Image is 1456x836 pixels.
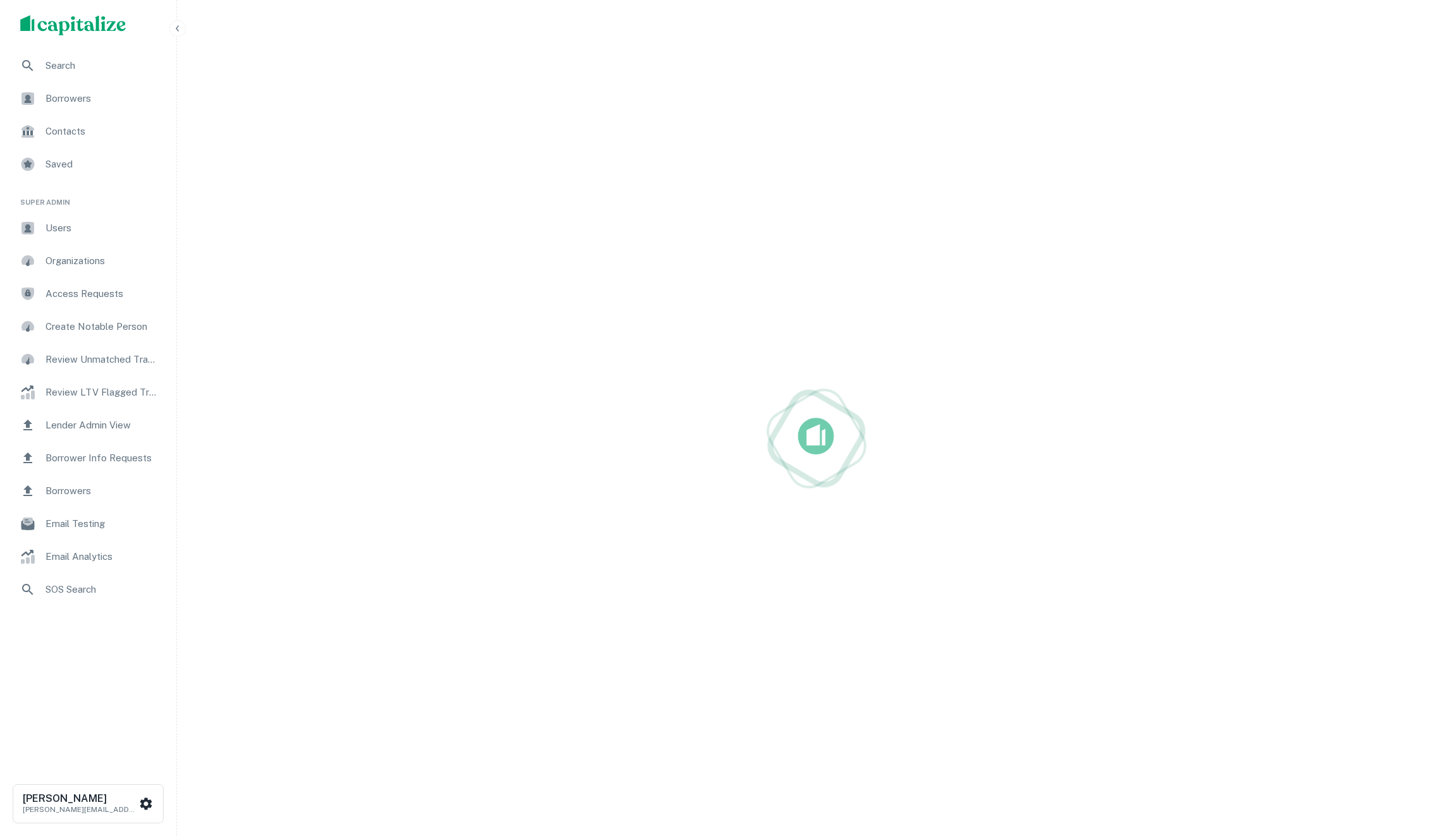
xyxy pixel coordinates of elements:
a: Saved [10,149,166,179]
li: Super Admin [10,182,166,213]
a: Review LTV Flagged Transactions [10,377,166,408]
a: Contacts [10,116,166,147]
span: Access Requests [45,286,159,301]
span: Organizations [45,253,159,269]
span: SOS Search [45,582,159,597]
span: Review LTV Flagged Transactions [45,385,159,400]
span: Lender Admin View [45,418,159,433]
span: Search [45,58,159,73]
span: Contacts [45,124,159,139]
a: Search [10,51,166,81]
a: Email Testing [10,509,166,539]
h6: [PERSON_NAME] [23,794,136,804]
a: Create Notable Person [10,312,166,342]
a: Organizations [10,246,166,276]
span: Users [45,221,159,236]
a: SOS Search [10,574,166,605]
span: Borrowers [45,483,159,499]
a: Review Unmatched Transactions [10,344,166,375]
a: Borrowers [10,476,166,506]
a: Access Requests [10,279,166,309]
span: Email Analytics [45,549,159,564]
span: Create Notable Person [45,319,159,334]
a: Borrower Info Requests [10,443,166,473]
span: Review Unmatched Transactions [45,352,159,367]
button: [PERSON_NAME][PERSON_NAME][EMAIL_ADDRESS][DOMAIN_NAME] [13,784,164,823]
a: Lender Admin View [10,410,166,440]
span: Borrower Info Requests [45,451,159,466]
p: [PERSON_NAME][EMAIL_ADDRESS][DOMAIN_NAME] [23,804,136,815]
span: Saved [45,157,159,172]
a: Email Analytics [10,542,166,572]
iframe: Chat Widget [1393,735,1456,796]
span: Borrowers [45,91,159,106]
img: capitalize-logo.png [20,15,126,35]
a: Borrowers [10,83,166,114]
a: Users [10,213,166,243]
span: Email Testing [45,516,159,531]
